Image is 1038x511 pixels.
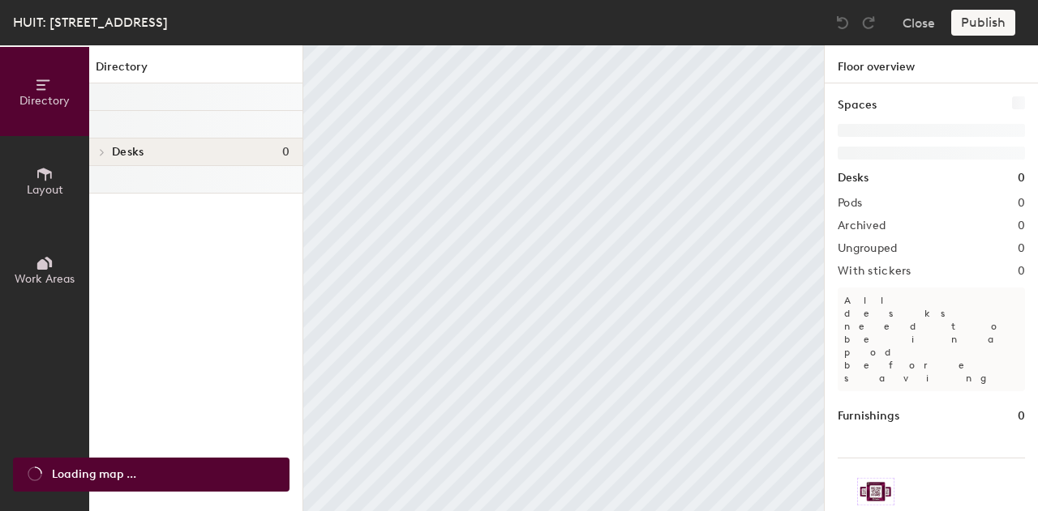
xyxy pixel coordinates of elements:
[112,146,144,159] span: Desks
[1018,407,1025,425] h1: 0
[1018,169,1025,187] h1: 0
[857,478,894,505] img: Sticker logo
[838,242,898,255] h2: Ungrouped
[838,219,886,232] h2: Archived
[903,10,935,36] button: Close
[282,146,290,159] span: 0
[89,58,302,83] h1: Directory
[15,272,75,286] span: Work Areas
[834,15,851,31] img: Undo
[52,466,136,483] span: Loading map ...
[1018,197,1025,210] h2: 0
[1018,219,1025,232] h2: 0
[860,15,877,31] img: Redo
[303,45,824,511] canvas: Map
[838,265,911,278] h2: With stickers
[838,96,877,114] h1: Spaces
[838,287,1025,391] p: All desks need to be in a pod before saving
[1018,265,1025,278] h2: 0
[19,94,70,108] span: Directory
[838,407,899,425] h1: Furnishings
[838,197,862,210] h2: Pods
[27,183,63,197] span: Layout
[825,45,1038,83] h1: Floor overview
[1018,242,1025,255] h2: 0
[13,12,168,32] div: HUIT: [STREET_ADDRESS]
[838,169,869,187] h1: Desks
